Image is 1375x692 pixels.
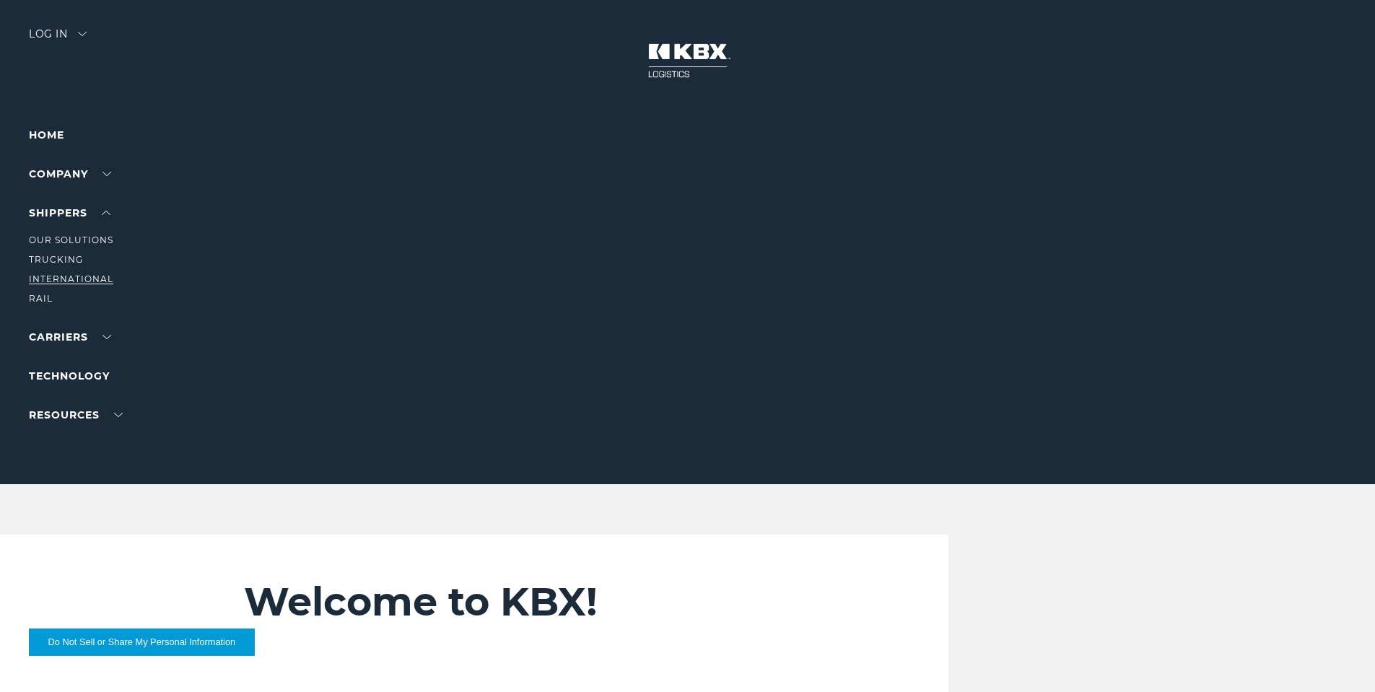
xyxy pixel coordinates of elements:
[29,293,53,304] a: RAIL
[29,167,111,180] a: Company
[29,330,111,343] a: Carriers
[244,578,863,626] h2: Welcome to KBX!
[29,369,110,382] a: Technology
[29,206,110,219] a: SHIPPERS
[29,273,113,284] a: International
[29,408,123,421] a: RESOURCES
[634,29,742,92] img: kbx logo
[29,235,113,245] a: Our Solutions
[29,629,255,656] button: Do Not Sell or Share My Personal Information
[78,32,87,36] img: arrow
[29,128,64,141] a: Home
[29,29,87,50] div: Log in
[29,254,83,265] a: Trucking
